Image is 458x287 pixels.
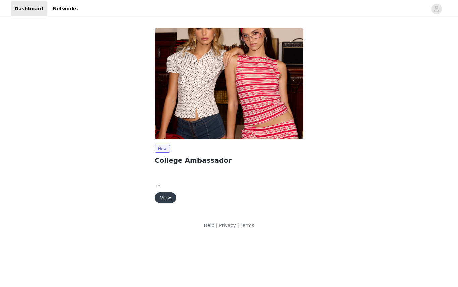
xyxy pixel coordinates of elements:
[216,223,218,228] span: |
[237,223,239,228] span: |
[433,4,440,14] div: avatar
[155,145,170,153] span: New
[155,155,303,165] h2: College Ambassador
[240,223,254,228] a: Terms
[155,195,176,200] a: View
[155,192,176,203] button: View
[155,28,303,139] img: Edikted
[204,223,214,228] a: Help
[49,1,82,16] a: Networks
[11,1,47,16] a: Dashboard
[219,223,236,228] a: Privacy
